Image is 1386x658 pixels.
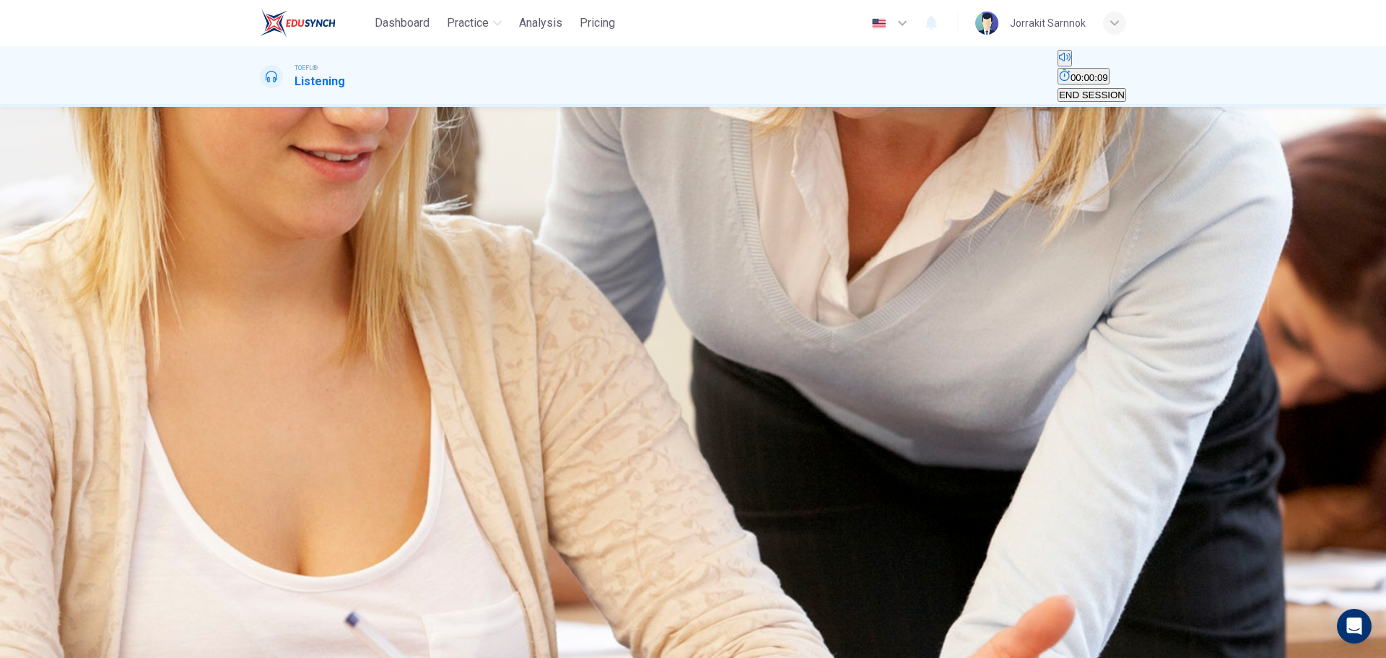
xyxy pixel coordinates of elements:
div: Open Intercom Messenger [1337,609,1372,644]
span: Dashboard [375,14,430,32]
span: Pricing [580,14,615,32]
button: END SESSION [1058,88,1126,102]
button: Analysis [513,10,568,36]
span: TOEFL® [295,63,318,73]
span: END SESSION [1059,90,1125,100]
div: Mute [1058,50,1126,68]
span: 00:00:09 [1071,72,1108,83]
button: Pricing [574,10,621,36]
span: Analysis [519,14,562,32]
h1: Listening [295,73,345,90]
span: Practice [447,14,489,32]
img: Profile picture [975,12,998,35]
button: 00:00:09 [1058,68,1110,85]
img: en [870,18,888,29]
button: Practice [441,10,507,36]
button: Dashboard [369,10,435,36]
div: Jorrakit Sarnnok [1010,14,1086,32]
div: Hide [1058,68,1126,86]
a: EduSynch logo [260,9,369,38]
img: EduSynch logo [260,9,336,38]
